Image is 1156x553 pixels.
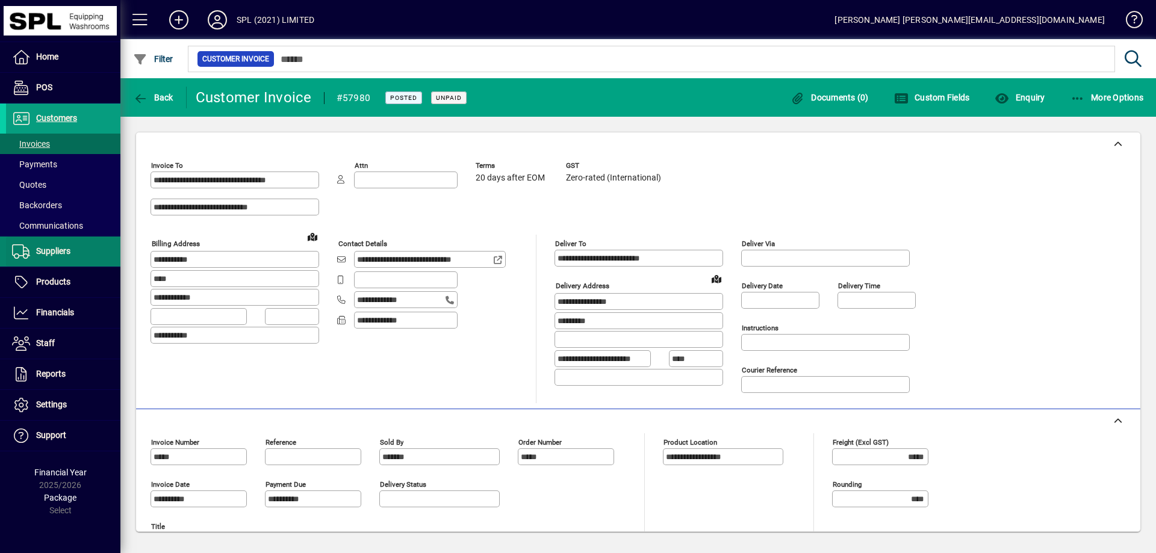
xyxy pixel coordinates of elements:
mat-label: Invoice To [151,161,183,170]
div: #57980 [337,88,371,108]
span: Quotes [12,180,46,190]
span: Reports [36,369,66,378]
span: Settings [36,400,67,409]
mat-label: Rounding [833,480,862,489]
mat-label: Invoice date [151,480,190,489]
mat-label: Order number [518,438,562,446]
a: Reports [6,359,120,389]
span: Financial Year [34,468,87,477]
a: Staff [6,329,120,359]
a: Payments [6,154,120,175]
span: Filter [133,54,173,64]
span: Package [44,493,76,502]
span: POS [36,82,52,92]
span: Backorders [12,200,62,210]
span: Unpaid [436,94,462,102]
span: Custom Fields [894,93,970,102]
span: Staff [36,338,55,348]
mat-label: Payment due [266,480,306,489]
mat-label: Instructions [742,324,778,332]
mat-label: Delivery status [380,480,426,489]
a: Settings [6,390,120,420]
app-page-header-button: Back [120,87,187,108]
a: Quotes [6,175,120,195]
span: 20 days after EOM [476,173,545,183]
span: Support [36,430,66,440]
div: Customer Invoice [196,88,312,107]
mat-label: Delivery date [742,282,783,290]
mat-label: Deliver via [742,239,775,248]
mat-label: Reference [266,438,296,446]
button: Documents (0) [788,87,872,108]
mat-label: Sold by [380,438,403,446]
span: Terms [476,162,548,170]
span: Posted [390,94,417,102]
button: Custom Fields [891,87,973,108]
a: Backorders [6,195,120,215]
span: Back [133,93,173,102]
span: More Options [1071,93,1144,102]
mat-label: Product location [663,438,717,446]
span: Communications [12,221,83,230]
a: Home [6,42,120,72]
span: Customers [36,113,77,123]
span: Zero-rated (International) [566,173,661,183]
button: Add [160,9,198,31]
span: Customer Invoice [202,53,269,65]
mat-label: Invoice number [151,438,199,446]
mat-label: Courier Reference [742,366,797,374]
button: Back [130,87,176,108]
button: More Options [1067,87,1147,108]
a: View on map [707,269,726,288]
div: [PERSON_NAME] [PERSON_NAME][EMAIL_ADDRESS][DOMAIN_NAME] [834,10,1105,29]
span: Home [36,52,58,61]
span: Suppliers [36,246,70,256]
button: Filter [130,48,176,70]
a: Products [6,267,120,297]
mat-label: Attn [355,161,368,170]
span: Invoices [12,139,50,149]
a: Communications [6,215,120,236]
span: Products [36,277,70,286]
mat-label: Freight (excl GST) [833,438,889,446]
button: Enquiry [992,87,1048,108]
a: Suppliers [6,236,120,267]
div: SPL (2021) LIMITED [237,10,314,29]
span: Financials [36,307,74,317]
a: Knowledge Base [1117,2,1141,42]
span: GST [566,162,661,170]
button: Profile [198,9,237,31]
span: Documents (0) [791,93,869,102]
a: Financials [6,298,120,328]
mat-label: Delivery time [838,282,880,290]
mat-label: Title [151,522,165,531]
a: View on map [303,227,322,246]
span: Enquiry [995,93,1045,102]
mat-label: Deliver To [555,239,586,248]
a: Invoices [6,134,120,154]
a: Support [6,421,120,451]
span: Payments [12,159,57,169]
a: POS [6,73,120,103]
